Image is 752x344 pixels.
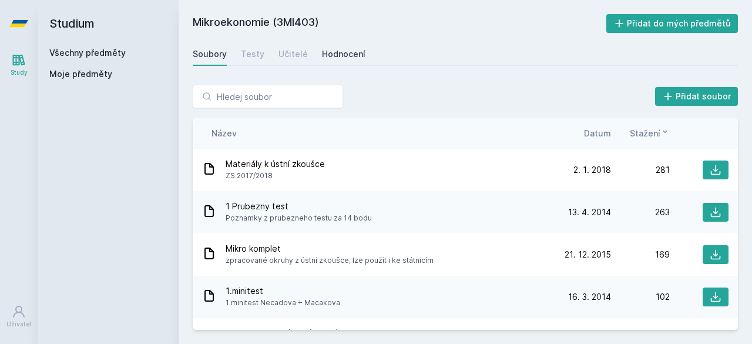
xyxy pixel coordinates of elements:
[565,249,611,260] span: 21. 12. 2015
[226,212,372,224] span: Poznamky z prubezneho testu za 14 bodu
[226,297,340,309] span: 1.minitest Necadova + Macakova
[193,42,227,66] a: Soubory
[573,164,611,176] span: 2. 1. 2018
[193,14,606,33] h2: Mikroekonomie (3MI403)
[226,158,325,170] span: Materiály k ústní zkoušce
[584,127,611,139] button: Datum
[49,68,112,80] span: Moje předměty
[278,42,308,66] a: Učitelé
[322,48,365,60] div: Hodnocení
[11,68,28,77] div: Study
[655,87,738,106] button: Přidat soubor
[322,42,365,66] a: Hodnocení
[226,255,434,266] span: zpracované okruhy z ústní zkoušce, lze použít i ke státnicím
[241,48,264,60] div: Testy
[611,164,670,176] div: 281
[611,291,670,303] div: 102
[630,127,670,139] button: Stažení
[611,249,670,260] div: 169
[193,48,227,60] div: Soubory
[6,320,31,329] div: Uživatel
[278,48,308,60] div: Učitelé
[211,127,237,139] button: Název
[606,14,738,33] button: Přidat do mých předmětů
[226,328,374,339] span: Mikroekonomie (2010) - celá kniha
[226,170,325,182] span: ZS 2017/2018
[611,206,670,218] div: 263
[2,299,35,335] a: Uživatel
[568,291,611,303] span: 16. 3. 2014
[568,206,611,218] span: 13. 4. 2014
[630,127,660,139] span: Stažení
[49,48,126,58] a: Všechny předměty
[193,85,343,108] input: Hledej soubor
[241,42,264,66] a: Testy
[226,243,434,255] span: Mikro komplet
[226,285,340,297] span: 1.minitest
[226,201,372,212] span: 1 Prubezny test
[2,47,35,83] a: Study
